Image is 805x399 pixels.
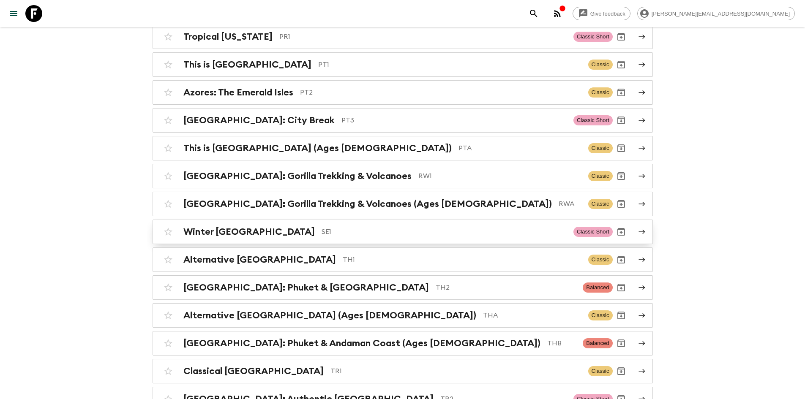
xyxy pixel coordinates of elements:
p: PT2 [300,87,581,98]
p: PT3 [341,115,567,125]
span: Classic [588,199,613,209]
p: PTA [458,143,581,153]
span: Classic Short [573,115,613,125]
a: Winter [GEOGRAPHIC_DATA]SE1Classic ShortArchive [153,220,653,244]
h2: Winter [GEOGRAPHIC_DATA] [183,226,315,237]
span: Classic [588,366,613,376]
span: Classic [588,87,613,98]
button: Archive [613,112,630,129]
span: Classic [588,310,613,320]
h2: This is [GEOGRAPHIC_DATA] (Ages [DEMOGRAPHIC_DATA]) [183,143,452,154]
h2: [GEOGRAPHIC_DATA]: Phuket & [GEOGRAPHIC_DATA] [183,282,429,293]
p: RW1 [418,171,581,181]
button: Archive [613,84,630,101]
h2: [GEOGRAPHIC_DATA]: Gorilla Trekking & Volcanoes [183,171,412,182]
h2: Classical [GEOGRAPHIC_DATA] [183,366,324,377]
a: Alternative [GEOGRAPHIC_DATA]TH1ClassicArchive [153,247,653,272]
button: Archive [613,223,630,240]
button: Archive [613,335,630,352]
a: This is [GEOGRAPHIC_DATA] (Ages [DEMOGRAPHIC_DATA])PTAClassicArchive [153,136,653,160]
a: [GEOGRAPHIC_DATA]: Gorilla Trekking & VolcanoesRW1ClassicArchive [153,164,653,188]
span: Give feedback [586,11,630,17]
a: This is [GEOGRAPHIC_DATA]PT1ClassicArchive [153,52,653,77]
h2: Alternative [GEOGRAPHIC_DATA] [183,254,336,265]
button: Archive [613,168,630,185]
p: TH2 [436,282,576,293]
p: THA [483,310,581,320]
span: Balanced [583,282,612,293]
a: [GEOGRAPHIC_DATA]: Gorilla Trekking & Volcanoes (Ages [DEMOGRAPHIC_DATA])RWAClassicArchive [153,192,653,216]
p: SE1 [322,227,567,237]
a: [GEOGRAPHIC_DATA]: Phuket & [GEOGRAPHIC_DATA]TH2BalancedArchive [153,275,653,300]
h2: This is [GEOGRAPHIC_DATA] [183,59,311,70]
button: Archive [613,251,630,268]
p: TH1 [343,255,581,265]
span: Classic [588,143,613,153]
h2: Tropical [US_STATE] [183,31,273,42]
h2: [GEOGRAPHIC_DATA]: Gorilla Trekking & Volcanoes (Ages [DEMOGRAPHIC_DATA]) [183,198,552,209]
a: Azores: The Emerald IslesPT2ClassicArchive [153,80,653,105]
button: Archive [613,28,630,45]
p: THB [547,338,576,348]
button: Archive [613,195,630,212]
a: Classical [GEOGRAPHIC_DATA]TR1ClassicArchive [153,359,653,383]
span: Classic Short [573,32,613,42]
p: PT1 [318,60,581,70]
button: Archive [613,279,630,296]
button: Archive [613,363,630,380]
p: RWA [559,199,581,209]
div: [PERSON_NAME][EMAIL_ADDRESS][DOMAIN_NAME] [637,7,795,20]
a: Alternative [GEOGRAPHIC_DATA] (Ages [DEMOGRAPHIC_DATA])THAClassicArchive [153,303,653,328]
button: Archive [613,56,630,73]
h2: [GEOGRAPHIC_DATA]: Phuket & Andaman Coast (Ages [DEMOGRAPHIC_DATA]) [183,338,540,349]
button: Archive [613,307,630,324]
span: Classic [588,255,613,265]
a: [GEOGRAPHIC_DATA]: City BreakPT3Classic ShortArchive [153,108,653,133]
a: Tropical [US_STATE]PR1Classic ShortArchive [153,24,653,49]
span: Balanced [583,338,612,348]
button: Archive [613,140,630,157]
span: [PERSON_NAME][EMAIL_ADDRESS][DOMAIN_NAME] [647,11,794,17]
span: Classic [588,60,613,70]
a: [GEOGRAPHIC_DATA]: Phuket & Andaman Coast (Ages [DEMOGRAPHIC_DATA])THBBalancedArchive [153,331,653,356]
h2: Alternative [GEOGRAPHIC_DATA] (Ages [DEMOGRAPHIC_DATA]) [183,310,476,321]
a: Give feedback [573,7,630,20]
p: TR1 [330,366,581,376]
h2: Azores: The Emerald Isles [183,87,293,98]
span: Classic Short [573,227,613,237]
span: Classic [588,171,613,181]
button: search adventures [525,5,542,22]
h2: [GEOGRAPHIC_DATA]: City Break [183,115,335,126]
button: menu [5,5,22,22]
p: PR1 [279,32,567,42]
